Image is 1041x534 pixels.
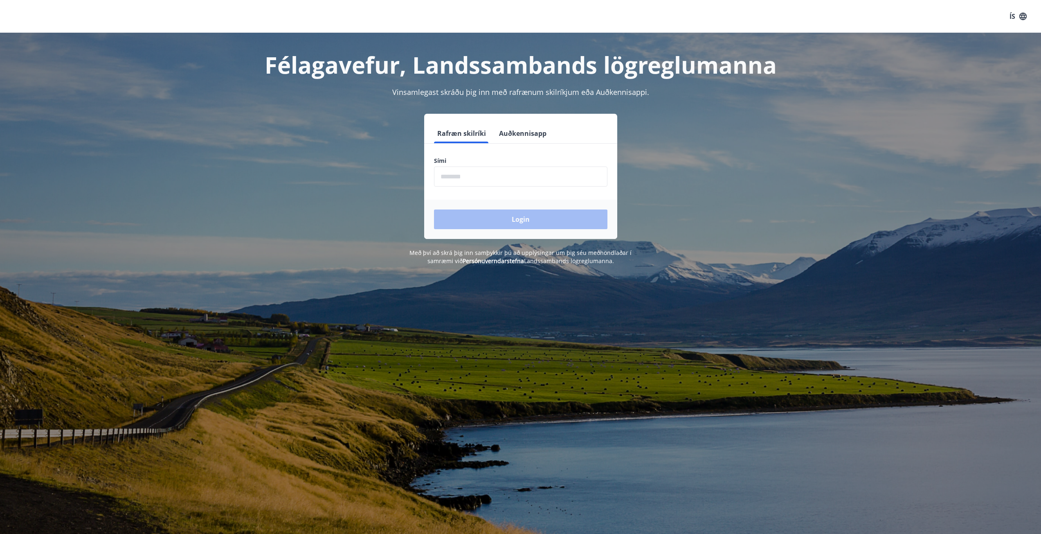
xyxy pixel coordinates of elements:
[496,124,550,143] button: Auðkennisapp
[434,157,607,165] label: Sími
[1005,9,1031,24] button: ÍS
[463,257,524,265] a: Persónuverndarstefna
[236,49,805,80] h1: Félagavefur, Landssambands lögreglumanna
[392,87,649,97] span: Vinsamlegast skráðu þig inn með rafrænum skilríkjum eða Auðkennisappi.
[434,124,489,143] button: Rafræn skilríki
[409,249,632,265] span: Með því að skrá þig inn samþykkir þú að upplýsingar um þig séu meðhöndlaðar í samræmi við Landssa...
